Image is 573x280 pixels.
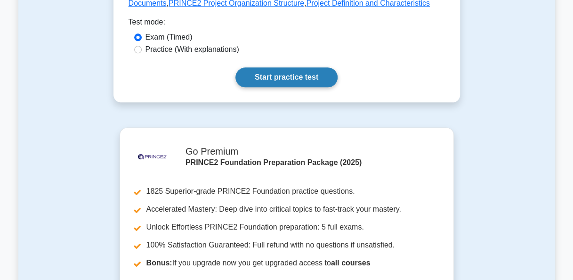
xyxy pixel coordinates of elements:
[129,16,445,32] div: Test mode:
[145,44,239,55] label: Practice (With explanations)
[235,67,338,87] a: Start practice test
[145,32,193,43] label: Exam (Timed)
